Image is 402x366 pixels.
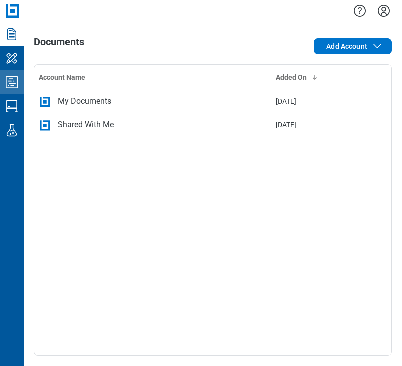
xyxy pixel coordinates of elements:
[326,41,367,51] span: Add Account
[276,72,339,82] div: Added On
[39,72,268,82] div: Account Name
[4,50,20,66] svg: My Workspace
[272,113,343,137] td: [DATE]
[58,95,111,107] div: My Documents
[4,122,20,138] svg: Labs
[314,38,392,54] button: Add Account
[4,26,20,42] svg: Documents
[376,2,392,19] button: Settings
[272,89,343,113] td: [DATE]
[34,65,391,137] table: bb-data-table
[4,98,20,114] svg: Studio Sessions
[58,119,114,131] div: Shared With Me
[34,36,84,52] h1: Documents
[4,74,20,90] svg: Studio Projects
